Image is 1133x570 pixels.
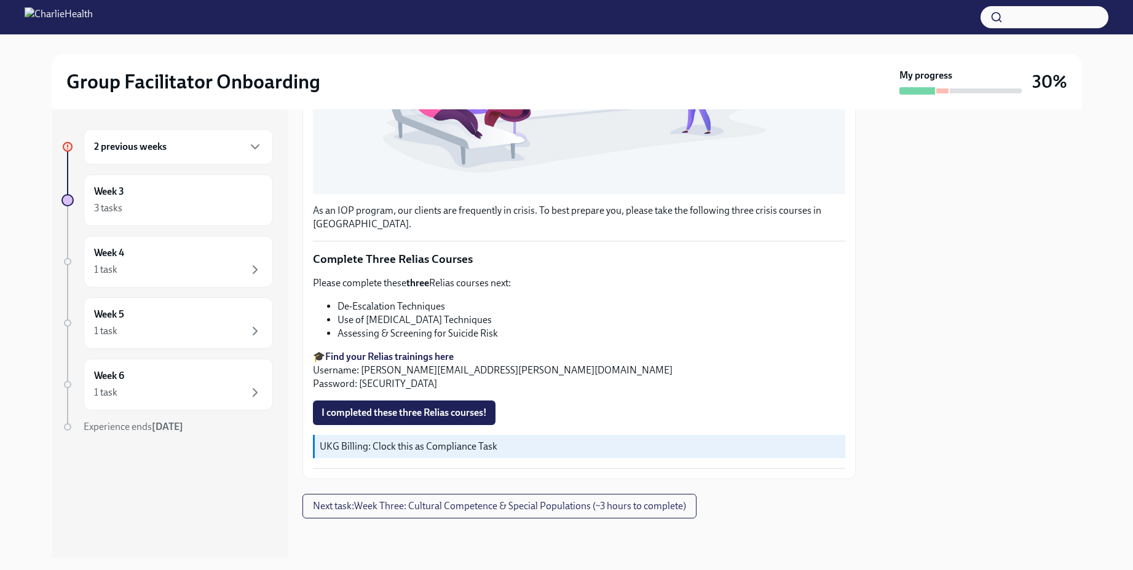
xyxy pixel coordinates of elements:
[84,421,183,432] span: Experience ends
[61,297,273,349] a: Week 51 task
[94,263,117,276] div: 1 task
[66,69,320,94] h2: Group Facilitator Onboarding
[313,276,845,290] p: Please complete these Relias courses next:
[313,251,845,267] p: Complete Three Relias Courses
[1032,71,1067,93] h3: 30%
[338,313,845,327] li: Use of [MEDICAL_DATA] Techniques
[338,300,845,313] li: De-Escalation Techniques
[94,201,122,215] div: 3 tasks
[61,174,273,226] a: Week 33 tasks
[313,400,495,425] button: I completed these three Relias courses!
[94,140,167,154] h6: 2 previous weeks
[302,494,697,518] button: Next task:Week Three: Cultural Competence & Special Populations (~3 hours to complete)
[313,500,686,512] span: Next task : Week Three: Cultural Competence & Special Populations (~3 hours to complete)
[94,324,117,338] div: 1 task
[406,277,429,289] strong: three
[61,236,273,287] a: Week 41 task
[152,421,183,432] strong: [DATE]
[61,359,273,410] a: Week 61 task
[338,327,845,340] li: Assessing & Screening for Suicide Risk
[322,407,487,419] span: I completed these three Relias courses!
[94,246,124,260] h6: Week 4
[899,69,952,82] strong: My progress
[313,204,845,231] p: As an IOP program, our clients are frequently in crisis. To best prepare you, please take the fol...
[94,185,124,198] h6: Week 3
[84,129,273,165] div: 2 previous weeks
[325,351,454,362] a: Find your Relias trainings here
[320,440,840,453] p: UKG Billing: Clock this as Compliance Task
[313,350,845,391] p: 🎓 Username: [PERSON_NAME][EMAIL_ADDRESS][PERSON_NAME][DOMAIN_NAME] Password: [SECURITY_DATA]
[94,308,124,321] h6: Week 5
[94,369,124,383] h6: Week 6
[94,386,117,399] div: 1 task
[25,7,93,27] img: CharlieHealth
